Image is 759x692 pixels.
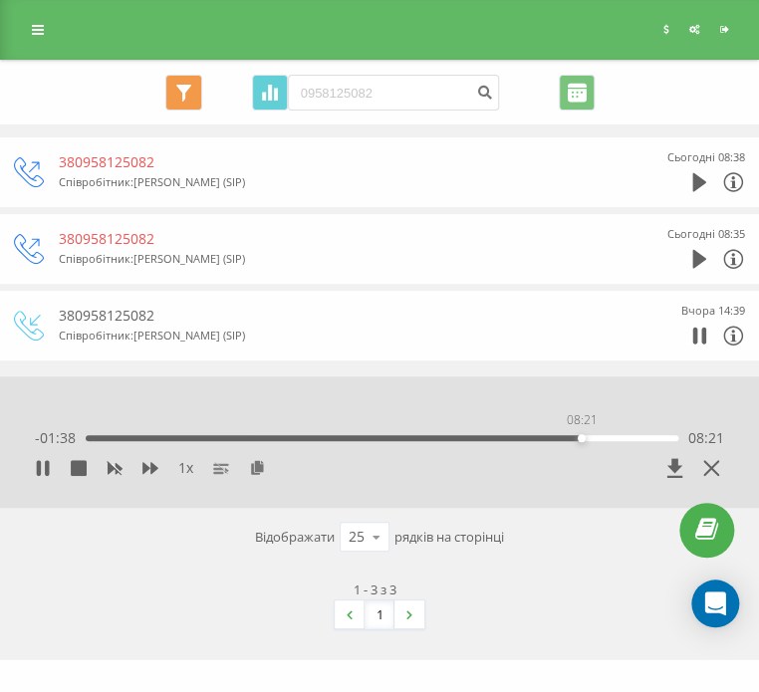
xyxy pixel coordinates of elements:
div: Accessibility label [578,434,586,442]
div: 380958125082 [59,229,616,249]
span: - 01:38 [35,428,86,448]
div: Співробітник : [PERSON_NAME] (SIP) [59,172,616,192]
div: 380958125082 [59,306,616,326]
div: Open Intercom Messenger [691,579,739,627]
div: Вчора 14:39 [681,301,745,321]
span: Відображати [255,527,335,547]
div: Сьогодні 08:38 [667,147,745,167]
div: 1 - 3 з 3 [354,579,396,599]
div: Співробітник : [PERSON_NAME] (SIP) [59,326,616,346]
a: 1 [365,600,394,628]
div: 25 [349,527,365,547]
div: Співробітник : [PERSON_NAME] (SIP) [59,249,616,269]
input: Пошук за номером [288,75,499,111]
div: 08:21 [562,406,601,434]
span: 08:21 [688,428,724,448]
span: рядків на сторінці [394,527,504,547]
div: 380958125082 [59,152,616,172]
span: 1 x [178,458,193,478]
div: Сьогодні 08:35 [667,224,745,244]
